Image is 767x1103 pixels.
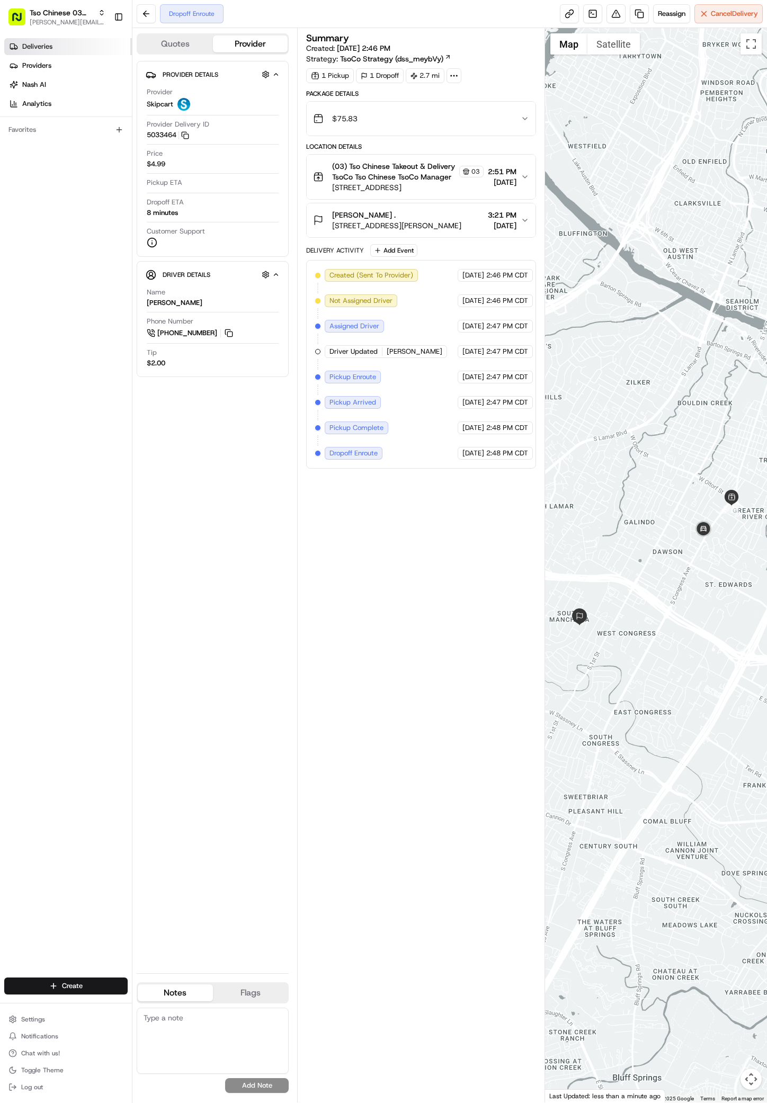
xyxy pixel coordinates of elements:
button: Provider Details [146,66,280,83]
img: 1736555255976-a54dd68f-1ca7-489b-9aae-adbdc363a1c4 [21,193,30,202]
span: 2:47 PM CDT [486,372,528,382]
span: [DATE] [462,372,484,382]
span: Provider [147,87,173,97]
span: [PERSON_NAME] (Store Manager) [33,164,139,173]
span: [DATE] [488,220,516,231]
img: Nash [11,11,32,32]
span: Providers [22,61,51,70]
div: Location Details [306,142,536,151]
button: Show street map [550,33,587,55]
button: [PERSON_NAME][EMAIL_ADDRESS][DOMAIN_NAME] [30,18,105,26]
button: Log out [4,1080,128,1095]
span: Phone Number [147,317,193,326]
span: Log out [21,1083,43,1091]
span: Notifications [21,1032,58,1041]
a: 💻API Documentation [85,232,174,252]
a: Deliveries [4,38,132,55]
span: • [141,164,145,173]
span: $4.99 [147,159,165,169]
a: 📗Knowledge Base [6,232,85,252]
span: [PERSON_NAME] . [332,210,396,220]
button: Start new chat [180,104,193,117]
span: $75.83 [332,113,358,124]
button: Driver Details [146,266,280,283]
button: Quotes [138,35,213,52]
button: 5033464 [147,130,189,140]
span: Dropoff ETA [147,198,184,207]
div: Strategy: [306,53,451,64]
span: [DATE] [121,193,142,201]
span: Create [62,981,83,991]
button: Map camera controls [741,1069,762,1090]
span: Assigned Driver [329,321,379,331]
span: 2:47 PM CDT [486,321,528,331]
span: Pickup Arrived [329,398,376,407]
div: 1 Dropoff [356,68,404,83]
button: Chat with us! [4,1046,128,1061]
span: 3:21 PM [488,210,516,220]
span: Toggle Theme [21,1066,64,1074]
input: Clear [28,68,175,79]
span: Provider Details [163,70,218,79]
a: Report a map error [721,1096,764,1101]
span: [DATE] [462,321,484,331]
div: Delivery Activity [306,246,364,255]
span: [DATE] [462,449,484,458]
div: Start new chat [48,101,174,112]
button: Add Event [370,244,417,257]
button: Show satellite imagery [587,33,640,55]
span: Settings [21,1015,45,1024]
div: 1 [727,501,739,513]
img: Google [548,1089,583,1102]
div: Favorites [4,121,128,138]
span: [PERSON_NAME] [387,347,442,356]
button: [PERSON_NAME] .[STREET_ADDRESS][PERSON_NAME]3:21 PM[DATE] [307,203,535,237]
button: $75.83 [307,102,535,136]
a: Providers [4,57,132,74]
button: Create [4,978,128,994]
a: TsoCo Strategy (dss_meybVy) [340,53,451,64]
span: [DATE] [462,296,484,306]
span: 2:47 PM CDT [486,347,528,356]
span: Driver Updated [329,347,378,356]
div: Package Details [306,89,536,98]
a: Open this area in Google Maps (opens a new window) [548,1089,583,1102]
span: Name [147,288,165,297]
span: TsoCo Strategy (dss_meybVy) [340,53,443,64]
button: Settings [4,1012,128,1027]
div: 📗 [11,238,19,246]
div: $2.00 [147,358,165,368]
span: 2:47 PM CDT [486,398,528,407]
img: Wisdom Oko [11,183,28,203]
a: Terms [700,1096,715,1101]
span: Cancel Delivery [711,9,758,19]
span: [PHONE_NUMBER] [157,328,217,338]
span: [DATE] [488,177,516,187]
span: 2:46 PM CDT [486,271,528,280]
span: [STREET_ADDRESS] [332,182,483,193]
span: [DATE] 2:46 PM [337,43,390,53]
span: Skipcart [147,100,173,109]
span: 2:46 PM CDT [486,296,528,306]
span: Customer Support [147,227,205,236]
span: [DATE] [462,398,484,407]
span: Tip [147,348,157,357]
span: Not Assigned Driver [329,296,393,306]
span: Deliveries [22,42,52,51]
span: API Documentation [100,237,170,247]
span: Reassign [658,9,685,19]
span: 2:48 PM CDT [486,423,528,433]
span: • [115,193,119,201]
div: 1 Pickup [306,68,354,83]
span: Dropoff Enroute [329,449,378,458]
span: Provider Delivery ID [147,120,209,129]
h3: Summary [306,33,349,43]
img: 8571987876998_91fb9ceb93ad5c398215_72.jpg [22,101,41,120]
span: Wisdom [PERSON_NAME] [33,193,113,201]
a: Powered byPylon [75,262,128,271]
div: 2 [719,502,731,514]
button: Tso Chinese 03 TsoCo [30,7,94,18]
div: 8 minutes [147,208,178,218]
